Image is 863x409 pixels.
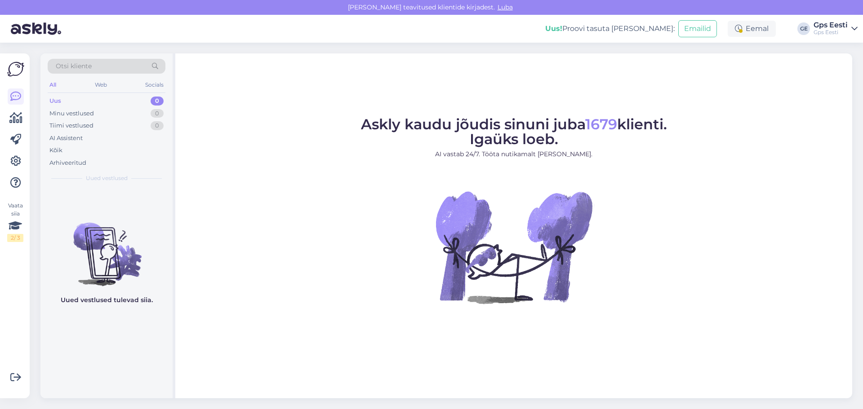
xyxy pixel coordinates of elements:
[545,24,562,33] b: Uus!
[495,3,516,11] span: Luba
[49,158,86,167] div: Arhiveeritud
[151,109,164,118] div: 0
[7,234,23,242] div: 2 / 3
[49,109,94,118] div: Minu vestlused
[814,29,848,36] div: Gps Eesti
[814,22,858,36] a: Gps EestiGps Eesti
[7,61,24,78] img: Askly Logo
[361,150,667,159] p: AI vastab 24/7. Tööta nutikamalt [PERSON_NAME].
[49,146,62,155] div: Kõik
[545,23,675,34] div: Proovi tasuta [PERSON_NAME]:
[728,21,776,37] div: Eemal
[86,174,128,182] span: Uued vestlused
[48,79,58,91] div: All
[49,97,61,106] div: Uus
[7,202,23,242] div: Vaata siia
[585,115,617,133] span: 1679
[814,22,848,29] div: Gps Eesti
[797,22,810,35] div: GE
[678,20,717,37] button: Emailid
[361,115,667,148] span: Askly kaudu jõudis sinuni juba klienti. Igaüks loeb.
[151,121,164,130] div: 0
[151,97,164,106] div: 0
[93,79,109,91] div: Web
[49,121,93,130] div: Tiimi vestlused
[433,166,595,328] img: No Chat active
[143,79,165,91] div: Socials
[56,62,92,71] span: Otsi kliente
[61,295,153,305] p: Uued vestlused tulevad siia.
[49,134,83,143] div: AI Assistent
[40,207,173,287] img: No chats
